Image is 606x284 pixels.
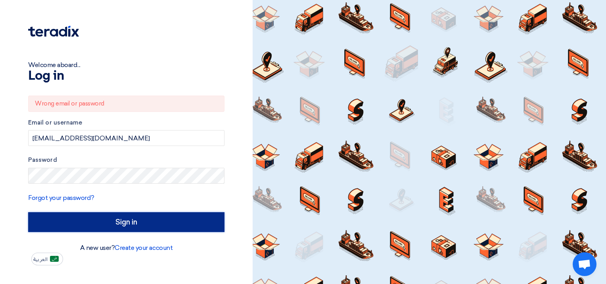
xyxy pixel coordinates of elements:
[28,70,224,83] h1: Log in
[33,257,48,262] span: العربية
[28,194,94,201] a: Forgot your password?
[28,60,224,70] div: Welcome aboard...
[80,244,173,251] font: A new user?
[28,212,224,232] input: Sign in
[50,256,59,262] img: ar-AR.png
[115,244,173,251] a: Create your account
[31,253,63,265] button: العربية
[573,252,596,276] a: Open chat
[28,96,224,112] div: Wrong email or password
[28,26,79,37] img: Teradix logo
[28,118,224,127] label: Email or username
[28,155,224,165] label: Password
[28,130,224,146] input: Enter your business email or username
